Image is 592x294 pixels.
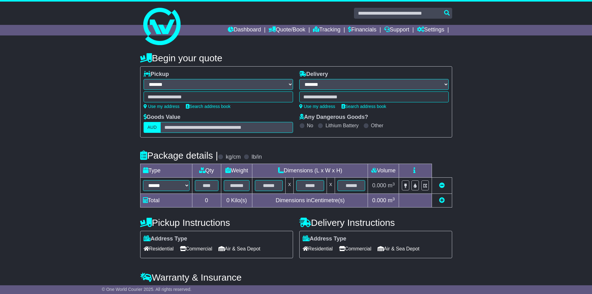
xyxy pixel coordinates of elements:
[392,197,395,201] sup: 3
[140,150,218,161] h4: Package details |
[378,244,420,254] span: Air & Sea Depot
[252,164,368,178] td: Dimensions (L x W x H)
[140,272,452,282] h4: Warranty & Insurance
[268,25,305,35] a: Quote/Book
[286,178,294,194] td: x
[144,236,187,242] label: Address Type
[439,182,445,189] a: Remove this item
[221,194,252,208] td: Kilo(s)
[144,122,161,133] label: AUD
[303,236,346,242] label: Address Type
[303,244,333,254] span: Residential
[218,244,260,254] span: Air & Sea Depot
[140,53,452,63] h4: Begin your quote
[144,71,169,78] label: Pickup
[252,194,368,208] td: Dimensions in Centimetre(s)
[339,244,371,254] span: Commercial
[226,154,241,161] label: kg/cm
[140,217,293,228] h4: Pickup Instructions
[439,197,445,203] a: Add new item
[140,164,192,178] td: Type
[186,104,231,109] a: Search address book
[299,114,368,121] label: Any Dangerous Goods?
[384,25,409,35] a: Support
[299,217,452,228] h4: Delivery Instructions
[144,244,174,254] span: Residential
[144,104,180,109] a: Use my address
[327,178,335,194] td: x
[307,123,313,128] label: No
[228,25,261,35] a: Dashboard
[140,194,192,208] td: Total
[388,197,395,203] span: m
[371,123,383,128] label: Other
[372,197,386,203] span: 0.000
[299,71,328,78] label: Delivery
[251,154,262,161] label: lb/in
[342,104,386,109] a: Search address book
[226,197,229,203] span: 0
[299,104,335,109] a: Use my address
[221,164,252,178] td: Weight
[144,114,181,121] label: Goods Value
[313,25,340,35] a: Tracking
[102,287,192,292] span: © One World Courier 2025. All rights reserved.
[388,182,395,189] span: m
[192,164,221,178] td: Qty
[372,182,386,189] span: 0.000
[417,25,444,35] a: Settings
[180,244,212,254] span: Commercial
[392,182,395,186] sup: 3
[192,194,221,208] td: 0
[325,123,359,128] label: Lithium Battery
[368,164,399,178] td: Volume
[348,25,376,35] a: Financials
